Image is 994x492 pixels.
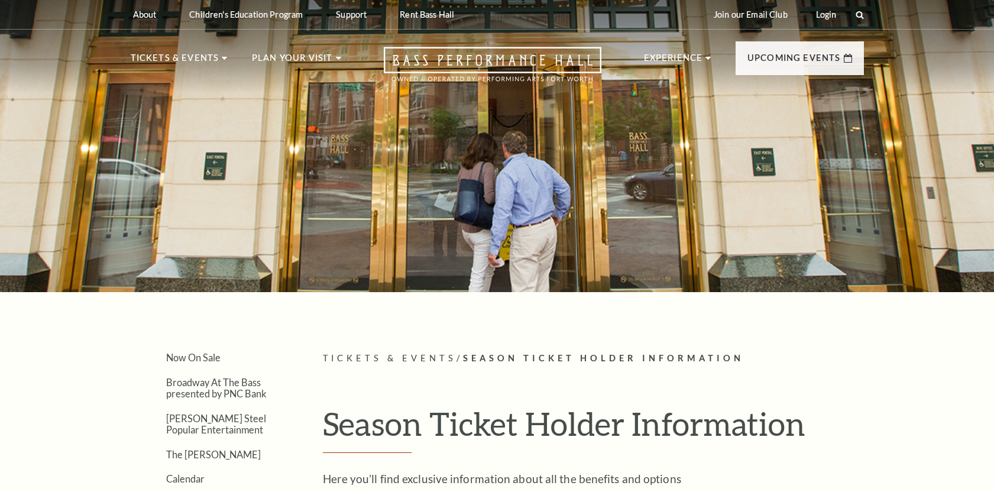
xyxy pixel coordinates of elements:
a: Now On Sale [166,352,221,363]
p: About [133,9,157,20]
p: / [323,351,864,366]
p: Support [336,9,367,20]
p: Children's Education Program [189,9,303,20]
p: Upcoming Events [747,51,841,72]
span: Tickets & Events [323,353,457,363]
a: Broadway At The Bass presented by PNC Bank [166,377,267,399]
p: Tickets & Events [131,51,219,72]
p: Plan Your Visit [252,51,333,72]
a: The [PERSON_NAME] [166,449,261,460]
span: Season Ticket Holder Information [463,353,744,363]
p: Experience [644,51,703,72]
p: Rent Bass Hall [400,9,454,20]
a: Calendar [166,473,205,484]
a: [PERSON_NAME] Steel Popular Entertainment [166,413,266,435]
h1: Season Ticket Holder Information [323,404,864,453]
